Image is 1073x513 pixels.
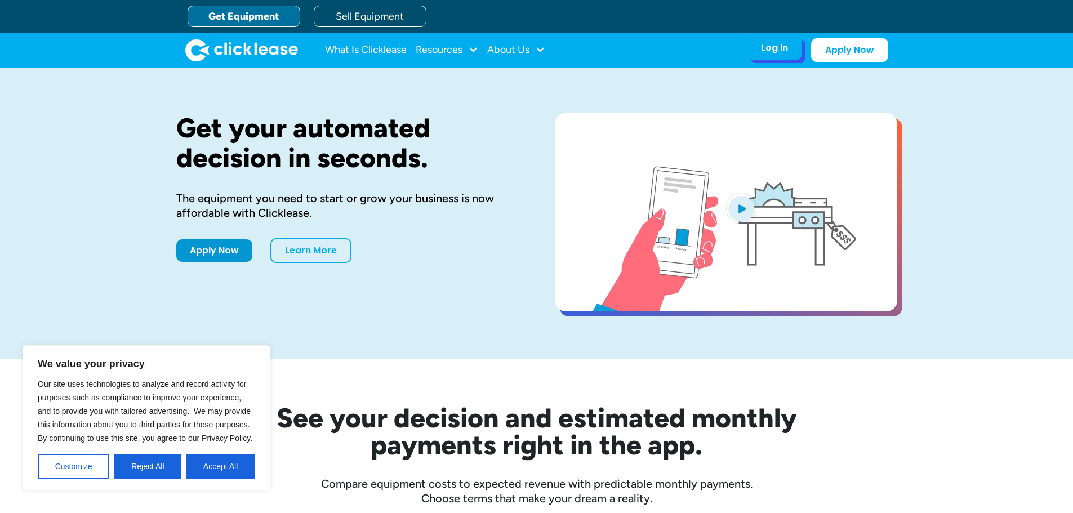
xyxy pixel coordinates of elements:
a: Sell Equipment [314,6,426,27]
a: home [185,39,298,61]
img: Blue play button logo on a light blue circular background [726,193,756,224]
span: Our site uses technologies to analyze and record activity for purposes such as compliance to impr... [38,380,252,443]
div: Log In [761,42,788,53]
a: Apply Now [176,239,252,262]
h2: See your decision and estimated monthly payments right in the app. [221,404,852,458]
a: Get Equipment [188,6,300,27]
a: Apply Now [811,38,888,62]
h1: Get your automated decision in seconds. [176,113,519,173]
button: Accept All [186,454,255,479]
a: Learn More [270,238,351,263]
img: Clicklease logo [185,39,298,61]
a: What Is Clicklease [325,39,407,61]
div: About Us [487,39,545,61]
button: Customize [38,454,109,479]
div: Resources [416,39,478,61]
div: Compare equipment costs to expected revenue with predictable monthly payments. Choose terms that ... [176,476,897,506]
button: Reject All [114,454,181,479]
div: We value your privacy [23,345,270,490]
p: We value your privacy [38,357,255,371]
div: The equipment you need to start or grow your business is now affordable with Clicklease. [176,191,519,220]
a: open lightbox [555,113,897,311]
